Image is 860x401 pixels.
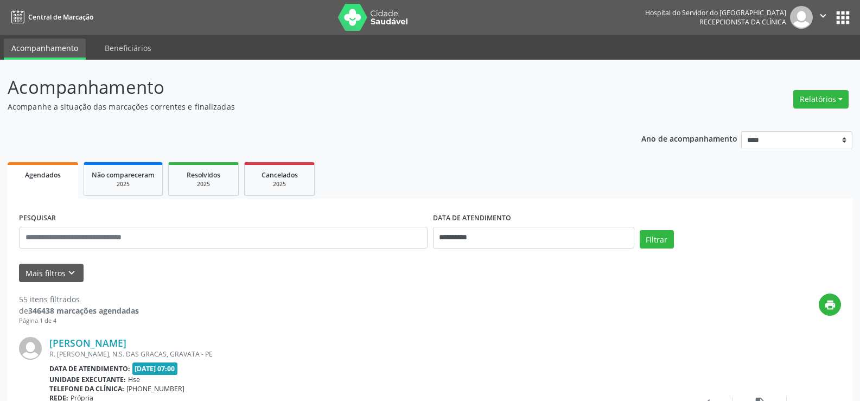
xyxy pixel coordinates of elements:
[640,230,674,249] button: Filtrar
[19,210,56,227] label: PESQUISAR
[92,180,155,188] div: 2025
[813,6,833,29] button: 
[66,267,78,279] i: keyboard_arrow_down
[433,210,511,227] label: DATA DE ATENDIMENTO
[833,8,852,27] button: apps
[4,39,86,60] a: Acompanhamento
[92,170,155,180] span: Não compareceram
[126,384,184,393] span: [PHONE_NUMBER]
[49,349,678,359] div: R. [PERSON_NAME], N.S. DAS GRACAS, GRAVATA - PE
[817,10,829,22] i: 
[49,375,126,384] b: Unidade executante:
[28,305,139,316] strong: 346438 marcações agendadas
[8,8,93,26] a: Central de Marcação
[19,294,139,305] div: 55 itens filtrados
[262,170,298,180] span: Cancelados
[252,180,307,188] div: 2025
[128,375,140,384] span: Hse
[8,74,599,101] p: Acompanhamento
[19,264,84,283] button: Mais filtroskeyboard_arrow_down
[176,180,231,188] div: 2025
[645,8,786,17] div: Hospital do Servidor do [GEOGRAPHIC_DATA]
[790,6,813,29] img: img
[49,384,124,393] b: Telefone da clínica:
[19,316,139,326] div: Página 1 de 4
[19,337,42,360] img: img
[97,39,159,58] a: Beneficiários
[699,17,786,27] span: Recepcionista da clínica
[824,299,836,311] i: print
[641,131,737,145] p: Ano de acompanhamento
[25,170,61,180] span: Agendados
[793,90,849,109] button: Relatórios
[132,362,178,375] span: [DATE] 07:00
[187,170,220,180] span: Resolvidos
[819,294,841,316] button: print
[28,12,93,22] span: Central de Marcação
[49,364,130,373] b: Data de atendimento:
[19,305,139,316] div: de
[49,337,126,349] a: [PERSON_NAME]
[8,101,599,112] p: Acompanhe a situação das marcações correntes e finalizadas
